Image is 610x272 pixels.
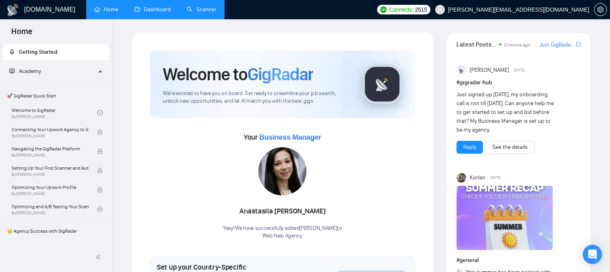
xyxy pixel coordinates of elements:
[456,90,556,134] div: Just signed up [DATE], my onboarding call is not till [DATE]. Can anyone help me to get started t...
[12,211,89,215] span: By [PERSON_NAME]
[5,26,39,43] span: Home
[97,148,103,154] span: lock
[389,5,413,14] span: Connects:
[469,173,485,182] span: Korlan
[97,168,103,173] span: lock
[576,41,581,48] a: export
[456,186,553,250] img: F09CV3P1UE7-Summer%20recap.png
[492,143,528,152] a: See the details
[9,49,15,55] span: rocket
[247,63,313,85] span: GigRadar
[490,174,501,181] span: [DATE]
[415,5,427,14] span: 2515
[12,164,89,172] span: Setting Up Your First Scanner and Auto-Bidder
[9,68,41,75] span: Academy
[223,205,342,218] div: Anastasiia [PERSON_NAME]
[97,129,103,135] span: lock
[12,183,89,191] span: Optimizing Your Upwork Profile
[463,143,476,152] a: Reply
[95,253,103,261] span: double-left
[456,256,581,265] h1: # general
[504,42,531,48] span: 21 hours ago
[12,239,97,257] a: 1️⃣ Start Here
[576,41,581,47] span: export
[244,133,321,142] span: Your
[594,6,607,13] a: setting
[362,64,402,104] img: gigradar-logo.png
[12,203,89,211] span: Optimizing and A/B Testing Your Scanner for Better Results
[259,133,321,141] span: Business Manager
[12,153,89,158] span: By [PERSON_NAME]
[134,6,171,13] a: dashboardDashboard
[539,41,574,49] a: Join GigRadar Slack Community
[514,67,525,74] span: [DATE]
[594,3,607,16] button: setting
[94,6,118,13] a: homeHome
[456,39,497,49] span: Latest Posts from the GigRadar Community
[12,104,97,122] a: Welcome to GigRadarBy[PERSON_NAME]
[456,78,581,87] h1: # gigradar-hub
[6,4,19,16] img: logo
[97,110,103,116] span: check-circle
[9,68,15,74] span: fund-projection-screen
[19,68,41,75] span: Academy
[380,6,387,13] img: upwork-logo.png
[4,223,108,239] span: 👑 Agency Success with GigRadar
[456,65,466,75] img: Anisuzzaman Khan
[97,187,103,193] span: lock
[469,66,509,75] span: [PERSON_NAME]
[258,147,306,195] img: 1706116703718-multi-26.jpg
[223,232,342,240] p: Web Help Agency .
[163,90,349,105] span: We're excited to have you on board. Get ready to streamline your job search, unlock new opportuni...
[97,206,103,212] span: lock
[583,245,602,264] div: Open Intercom Messenger
[437,7,443,12] span: user
[19,49,57,55] span: Getting Started
[456,141,483,154] button: Reply
[486,141,535,154] button: See the details
[12,145,89,153] span: Navigating the GigRadar Platform
[187,6,217,13] a: searchScanner
[12,191,89,196] span: By [PERSON_NAME]
[163,63,313,85] h1: Welcome to
[3,44,109,60] li: Getting Started
[456,173,466,183] img: Korlan
[12,172,89,177] span: By [PERSON_NAME]
[12,134,89,138] span: By [PERSON_NAME]
[12,126,89,134] span: Connecting Your Upwork Agency to GigRadar
[4,88,108,104] span: 🚀 GigRadar Quick Start
[223,225,342,240] div: Yaay! We have successfully added [PERSON_NAME] to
